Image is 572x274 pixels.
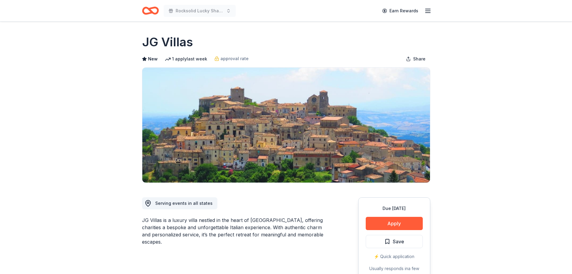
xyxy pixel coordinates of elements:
[164,5,236,17] button: Rocksolid Lucky Shamrock Auction
[142,34,193,51] h1: JG Villas
[142,68,430,183] img: Image for JG Villas
[142,4,159,18] a: Home
[366,217,423,230] button: Apply
[148,55,158,63] span: New
[176,7,224,14] span: Rocksolid Lucky Shamrock Auction
[379,5,422,16] a: Earn Rewards
[413,55,425,63] span: Share
[393,238,404,245] span: Save
[366,235,423,248] button: Save
[401,53,430,65] button: Share
[155,201,213,206] span: Serving events in all states
[366,205,423,212] div: Due [DATE]
[214,55,249,62] a: approval rate
[220,55,249,62] span: approval rate
[165,55,207,63] div: 1 apply last week
[142,217,329,245] div: JG Villas is a luxury villa nestled in the heart of [GEOGRAPHIC_DATA], offering charities a bespo...
[366,253,423,260] div: ⚡️ Quick application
